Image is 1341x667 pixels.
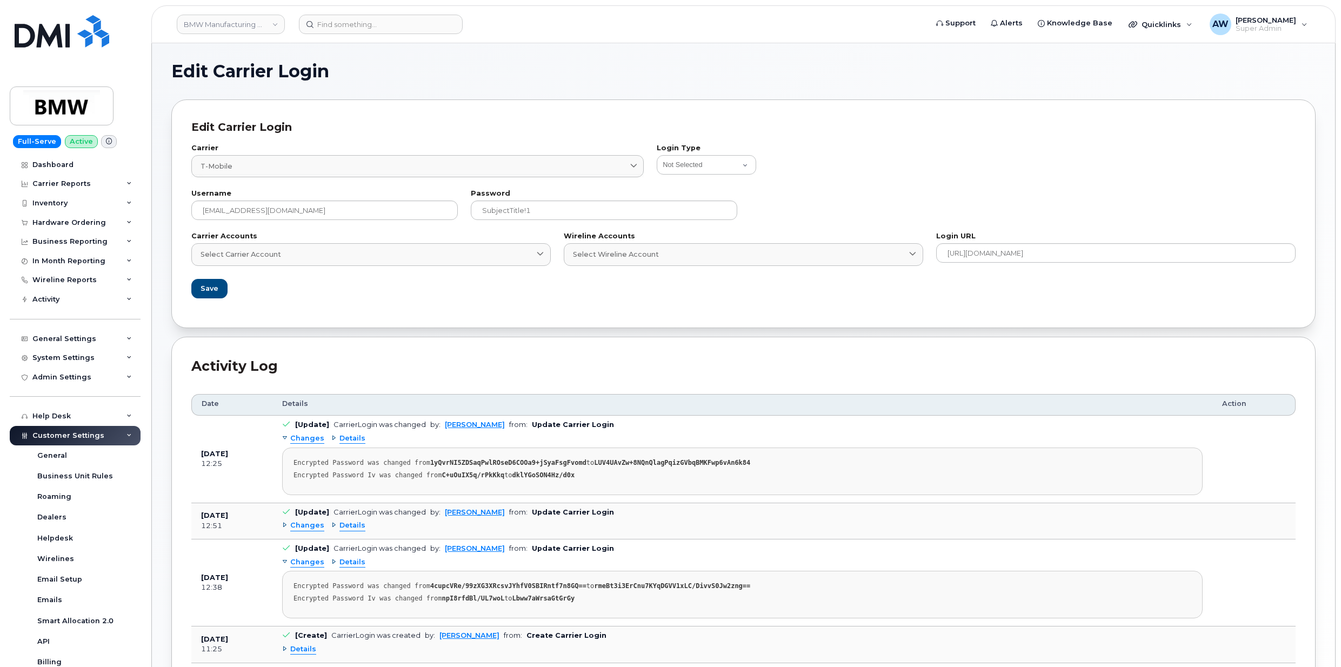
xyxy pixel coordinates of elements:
[191,279,228,298] button: Save
[282,399,308,409] span: Details
[201,450,228,458] b: [DATE]
[504,631,522,639] span: from:
[293,471,1191,479] div: Encrypted Password Iv was changed from to
[430,508,441,516] span: by:
[339,433,365,444] span: Details
[509,544,528,552] span: from:
[532,544,614,552] b: Update Carrier Login
[333,544,426,552] div: CarrierLogin was changed
[430,459,586,466] strong: 1yQvrNI5ZDSaqPwlROseD6COOa9+jSyaFsgFvomd
[509,421,528,429] span: from:
[526,631,606,639] b: Create Carrier Login
[1294,620,1333,659] iframe: Messenger Launcher
[331,631,421,639] div: CarrierLogin was created
[445,544,505,552] a: [PERSON_NAME]
[573,249,659,259] span: Select Wireline Account
[445,421,505,429] a: [PERSON_NAME]
[333,508,426,516] div: CarrierLogin was changed
[439,631,499,639] a: [PERSON_NAME]
[430,582,586,590] strong: 4cupcVRe/99zXG3XRcsvJYhfV0SBIRntf7n8GQ==
[442,595,505,602] strong: npI8rfdBl/UL7woL
[295,508,329,516] b: [Update]
[201,511,228,519] b: [DATE]
[201,283,218,294] span: Save
[532,508,614,516] b: Update Carrier Login
[1212,394,1296,416] th: Action
[201,583,263,592] div: 12:38
[171,63,329,79] span: Edit Carrier Login
[290,557,324,568] span: Changes
[201,635,228,643] b: [DATE]
[201,249,281,259] span: Select Carrier Account
[293,582,1191,590] div: Encrypted Password was changed from to
[594,582,750,590] strong: rmeBt3i3ErCnu7KYqDGVV1xLC/DivvS0Jw2zng==
[290,521,324,531] span: Changes
[191,155,644,177] a: T-Mobile
[191,233,551,240] label: Carrier Accounts
[191,119,1296,135] div: Edit Carrier Login
[191,145,644,152] label: Carrier
[191,190,458,197] label: Username
[290,433,324,444] span: Changes
[290,644,316,655] span: Details
[594,459,750,466] strong: LUV4UAvZw+8NQnQlagPqizGVbqBMKFwp6vAn6k84
[295,421,329,429] b: [Update]
[293,595,1191,603] div: Encrypted Password Iv was changed from to
[201,573,228,582] b: [DATE]
[564,243,923,265] a: Select Wireline Account
[293,459,1191,467] div: Encrypted Password was changed from to
[532,421,614,429] b: Update Carrier Login
[201,161,232,171] span: T-Mobile
[445,508,505,516] a: [PERSON_NAME]
[512,595,575,602] strong: Lbww7aWrsaGtGrGy
[201,521,263,531] div: 12:51
[339,557,365,568] span: Details
[512,471,575,479] strong: dklYGoSON4Hz/d0x
[442,471,505,479] strong: C+uOuIX5q/rPkKkq
[657,145,1296,152] label: Login Type
[295,631,327,639] b: [Create]
[295,544,329,552] b: [Update]
[430,421,441,429] span: by:
[202,399,219,409] span: Date
[339,521,365,531] span: Details
[471,190,737,197] label: Password
[201,644,263,654] div: 11:25
[509,508,528,516] span: from:
[333,421,426,429] div: CarrierLogin was changed
[191,243,551,265] a: Select Carrier Account
[936,233,1296,240] label: Login URL
[430,544,441,552] span: by:
[564,233,923,240] label: Wireline Accounts
[201,459,263,469] div: 12:25
[191,357,1296,376] div: Activity Log
[425,631,435,639] span: by:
